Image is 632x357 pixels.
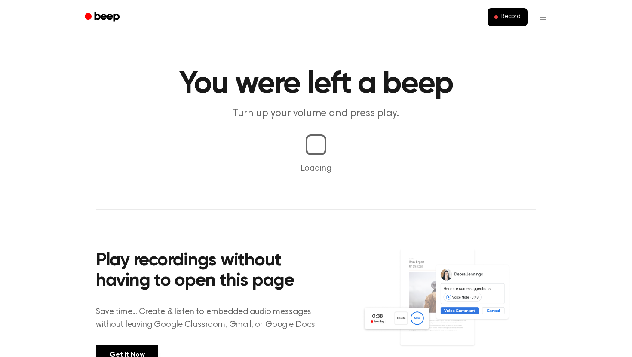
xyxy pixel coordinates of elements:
button: Open menu [533,7,553,27]
span: Record [501,13,521,21]
button: Record [488,8,528,26]
p: Save time....Create & listen to embedded audio messages without leaving Google Classroom, Gmail, ... [96,305,328,331]
p: Turn up your volume and press play. [151,107,481,121]
a: Beep [79,9,127,26]
p: Loading [10,162,622,175]
h2: Play recordings without having to open this page [96,251,328,292]
h1: You were left a beep [96,69,536,100]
